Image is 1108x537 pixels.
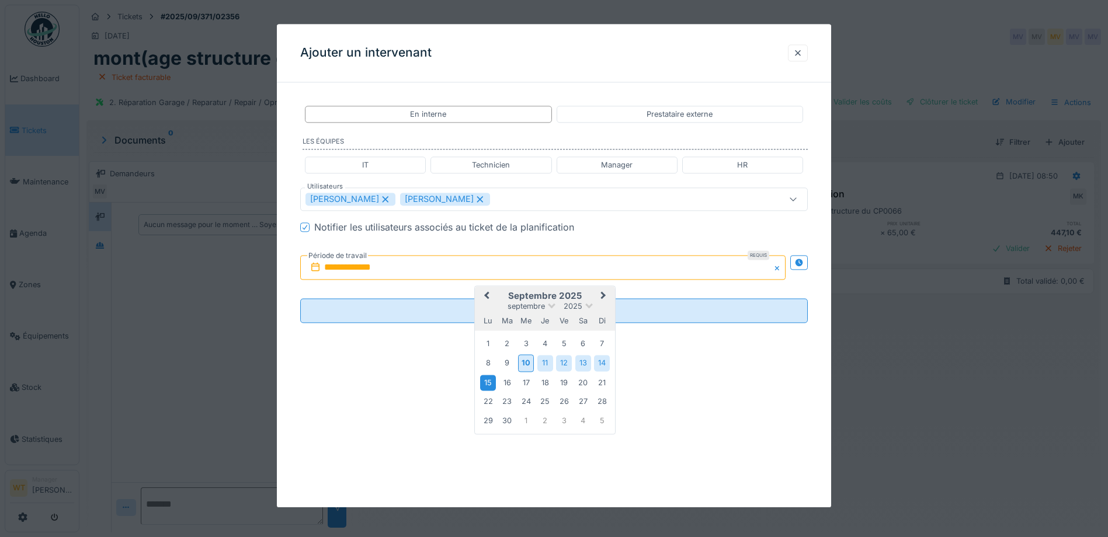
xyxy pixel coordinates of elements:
[537,394,553,410] div: Choose jeudi 25 septembre 2025
[594,355,610,371] div: Choose dimanche 14 septembre 2025
[475,291,615,302] h2: septembre 2025
[480,394,496,410] div: Choose lundi 22 septembre 2025
[556,355,572,371] div: Choose vendredi 12 septembre 2025
[575,375,591,390] div: Choose samedi 20 septembre 2025
[305,193,395,206] div: [PERSON_NAME]
[518,375,534,390] div: Choose mercredi 17 septembre 2025
[594,336,610,351] div: Choose dimanche 7 septembre 2025
[307,250,368,263] label: Période de travail
[595,288,614,306] button: Next Month
[499,413,515,428] div: Choose mardi 30 septembre 2025
[537,355,553,371] div: Choose jeudi 11 septembre 2025
[594,313,610,329] div: dimanche
[518,336,534,351] div: Choose mercredi 3 septembre 2025
[518,394,534,410] div: Choose mercredi 24 septembre 2025
[647,109,713,120] div: Prestataire externe
[556,375,572,390] div: Choose vendredi 19 septembre 2025
[499,375,515,390] div: Choose mardi 16 septembre 2025
[594,375,610,390] div: Choose dimanche 21 septembre 2025
[594,413,610,428] div: Choose dimanche 5 octobre 2025
[476,288,495,306] button: Previous Month
[556,336,572,351] div: Choose vendredi 5 septembre 2025
[499,313,515,329] div: mardi
[556,313,572,329] div: vendredi
[480,355,496,371] div: Choose lundi 8 septembre 2025
[518,313,534,329] div: mercredi
[518,355,534,372] div: Choose mercredi 10 septembre 2025
[537,413,553,428] div: Choose jeudi 2 octobre 2025
[518,413,534,428] div: Choose mercredi 1 octobre 2025
[400,193,490,206] div: [PERSON_NAME]
[556,413,572,428] div: Choose vendredi 3 octobre 2025
[594,394,610,410] div: Choose dimanche 28 septembre 2025
[305,182,345,192] label: Utilisateurs
[362,159,369,170] div: IT
[499,336,515,351] div: Choose mardi 2 septembre 2025
[480,413,496,428] div: Choose lundi 29 septembre 2025
[303,137,808,150] label: Les équipes
[314,221,574,235] div: Notifier les utilisateurs associés au ticket de la planification
[556,394,572,410] div: Choose vendredi 26 septembre 2025
[480,336,496,351] div: Choose lundi 1 septembre 2025
[575,413,591,428] div: Choose samedi 4 octobre 2025
[537,313,553,329] div: jeudi
[480,375,496,390] div: Choose lundi 15 septembre 2025
[575,336,591,351] div: Choose samedi 6 septembre 2025
[601,159,633,170] div: Manager
[564,302,582,311] span: 2025
[479,334,612,430] div: Month septembre, 2025
[575,313,591,329] div: samedi
[748,251,769,260] div: Requis
[575,394,591,410] div: Choose samedi 27 septembre 2025
[499,394,515,410] div: Choose mardi 23 septembre 2025
[480,313,496,329] div: lundi
[537,375,553,390] div: Choose jeudi 18 septembre 2025
[508,302,545,311] span: septembre
[300,46,432,60] h3: Ajouter un intervenant
[737,159,748,170] div: HR
[410,109,446,120] div: En interne
[472,159,510,170] div: Technicien
[773,256,786,280] button: Close
[499,355,515,371] div: Choose mardi 9 septembre 2025
[537,336,553,351] div: Choose jeudi 4 septembre 2025
[575,355,591,371] div: Choose samedi 13 septembre 2025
